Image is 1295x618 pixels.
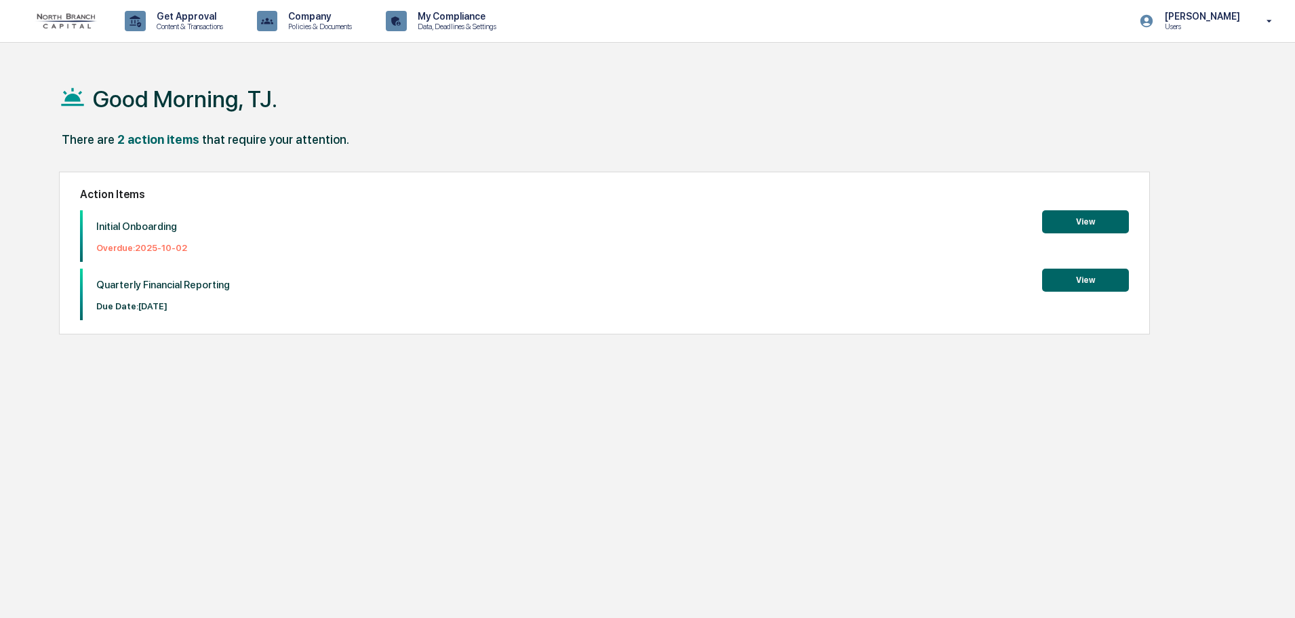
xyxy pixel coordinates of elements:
div: that require your attention. [202,132,349,147]
button: View [1042,269,1129,292]
p: Overdue: 2025-10-02 [96,243,187,253]
img: logo [33,14,98,28]
p: Initial Onboarding [96,220,187,233]
p: Policies & Documents [277,22,359,31]
p: Quarterly Financial Reporting [96,279,230,291]
a: View [1042,273,1129,286]
p: Data, Deadlines & Settings [407,22,503,31]
a: View [1042,214,1129,227]
p: Users [1154,22,1247,31]
p: My Compliance [407,11,503,22]
p: Company [277,11,359,22]
p: Get Approval [146,11,230,22]
p: Content & Transactions [146,22,230,31]
div: There are [62,132,115,147]
button: View [1042,210,1129,233]
p: Due Date: [DATE] [96,301,230,311]
p: [PERSON_NAME] [1154,11,1247,22]
h2: Action Items [80,188,1129,201]
div: 2 action items [117,132,199,147]
h1: Good Morning, TJ. [93,85,277,113]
